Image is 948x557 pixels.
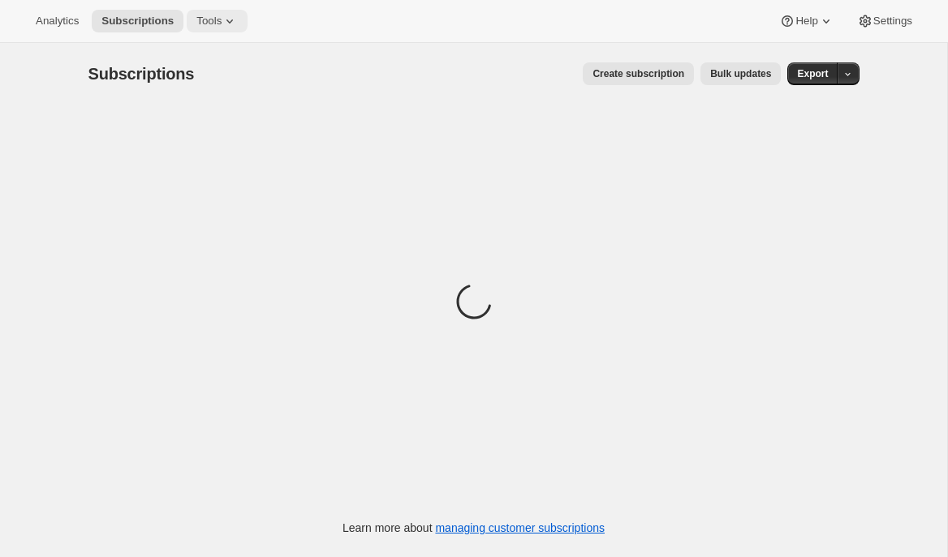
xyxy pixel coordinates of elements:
[36,15,79,28] span: Analytics
[187,10,248,32] button: Tools
[435,521,605,534] a: managing customer subscriptions
[101,15,174,28] span: Subscriptions
[787,62,838,85] button: Export
[710,67,771,80] span: Bulk updates
[88,65,195,83] span: Subscriptions
[92,10,183,32] button: Subscriptions
[797,67,828,80] span: Export
[700,62,781,85] button: Bulk updates
[769,10,843,32] button: Help
[343,520,605,536] p: Learn more about
[196,15,222,28] span: Tools
[592,67,684,80] span: Create subscription
[795,15,817,28] span: Help
[873,15,912,28] span: Settings
[847,10,922,32] button: Settings
[583,62,694,85] button: Create subscription
[26,10,88,32] button: Analytics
